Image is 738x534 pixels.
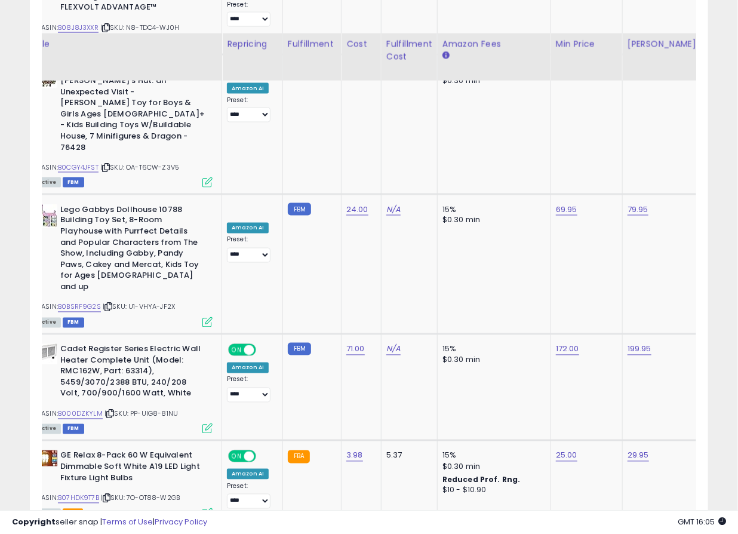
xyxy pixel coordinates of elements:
div: 5.37 [386,450,428,461]
b: Lego Gabbys Dollhouse 10788 Building Toy Set, 8-Room Playhouse with Purrfect Details and Popular ... [60,204,205,296]
span: FBM [63,177,84,188]
div: $10 - $10.90 [442,486,542,496]
div: Repricing [227,38,278,50]
strong: Copyright [12,516,56,527]
div: seller snap | | [12,517,207,528]
div: Title [30,38,217,50]
a: B07HDK9T7B [58,493,99,504]
a: 172.00 [556,343,579,355]
div: Cost [346,38,376,50]
small: FBA [288,450,310,464]
span: All listings currently available for purchase on Amazon [33,424,61,434]
div: 15% [442,450,542,461]
div: $0.30 min [442,215,542,226]
div: Preset: [227,1,273,27]
a: Terms of Use [102,516,153,527]
div: Amazon AI [227,469,269,480]
a: N/A [386,343,401,355]
span: 2025-10-8 16:05 GMT [678,516,726,527]
div: Preset: [227,483,273,510]
span: ON [229,452,244,462]
a: 24.00 [346,204,368,216]
span: | SKU: 7O-OT88-W2GB [101,493,180,503]
a: 3.98 [346,450,363,462]
div: $0.30 min [442,355,542,366]
div: Fulfillment Cost [386,38,432,63]
b: Cadet Register Series Electric Wall Heater Complete Unit (Model: RMC162W, Part: 63314), 5459/3070... [60,344,205,403]
span: OFF [254,345,273,355]
span: FBM [63,318,84,328]
span: | SKU: N8-TDC4-WJ0H [100,23,179,32]
a: B0CGY4JFST [58,162,99,173]
div: Preset: [227,376,273,403]
div: Preset: [227,96,273,123]
a: B000DZKYLM [58,409,103,419]
a: 79.95 [628,204,648,216]
div: $0.30 min [442,462,542,472]
span: | SKU: OA-T6CW-Z3V5 [100,162,179,172]
div: 15% [442,204,542,215]
div: 15% [442,344,542,355]
div: [PERSON_NAME] [628,38,699,50]
div: Amazon AI [227,223,269,234]
div: Amazon AI [227,363,269,373]
a: 29.95 [628,450,649,462]
a: 25.00 [556,450,577,462]
a: N/A [386,204,401,216]
span: All listings currently available for purchase on Amazon [33,318,61,328]
img: 51xU7QKn8rL._SL40_.jpg [33,344,57,364]
div: Preset: [227,236,273,263]
b: LEGO [PERSON_NAME] [PERSON_NAME]'s Hut: an Unexpected Visit - [PERSON_NAME] Toy for Boys & Girls ... [60,65,205,156]
span: All listings currently available for purchase on Amazon [33,177,61,188]
div: Amazon AI [227,83,269,94]
span: FBM [63,424,84,434]
div: Min Price [556,38,617,50]
img: 41RvTyyhvBL._SL40_.jpg [33,450,57,467]
small: FBM [288,343,311,355]
a: B0BSRF9G2S [58,302,101,312]
div: $0.30 min [442,75,542,86]
span: ON [229,345,244,355]
div: Fulfillment [288,38,336,50]
a: Privacy Policy [155,516,207,527]
img: 517+9pdjKPL._SL40_.jpg [33,204,57,228]
span: | SKU: PP-UIG8-81NU [104,409,178,419]
a: 199.95 [628,343,651,355]
span: OFF [254,452,273,462]
small: FBM [288,203,311,216]
a: B08J8J3XXR [58,23,99,33]
a: 71.00 [346,343,365,355]
b: GE Relax 8-Pack 60 W Equivalent Dimmable Soft White A19 LED Light Fixture Light Bulbs [60,450,205,487]
a: 69.95 [556,204,577,216]
small: Amazon Fees. [442,50,450,61]
span: | SKU: U1-VHYA-JF2X [103,302,175,312]
b: Reduced Prof. Rng. [442,475,521,485]
div: Amazon Fees [442,38,546,50]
